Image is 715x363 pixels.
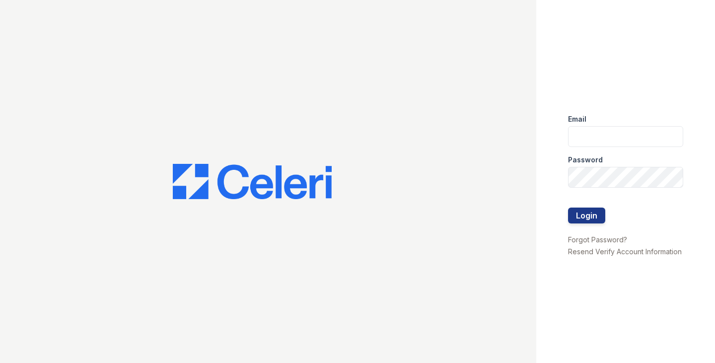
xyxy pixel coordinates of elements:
a: Forgot Password? [568,235,627,244]
label: Email [568,114,586,124]
img: CE_Logo_Blue-a8612792a0a2168367f1c8372b55b34899dd931a85d93a1a3d3e32e68fde9ad4.png [173,164,332,200]
a: Resend Verify Account Information [568,247,682,256]
label: Password [568,155,603,165]
button: Login [568,208,605,223]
